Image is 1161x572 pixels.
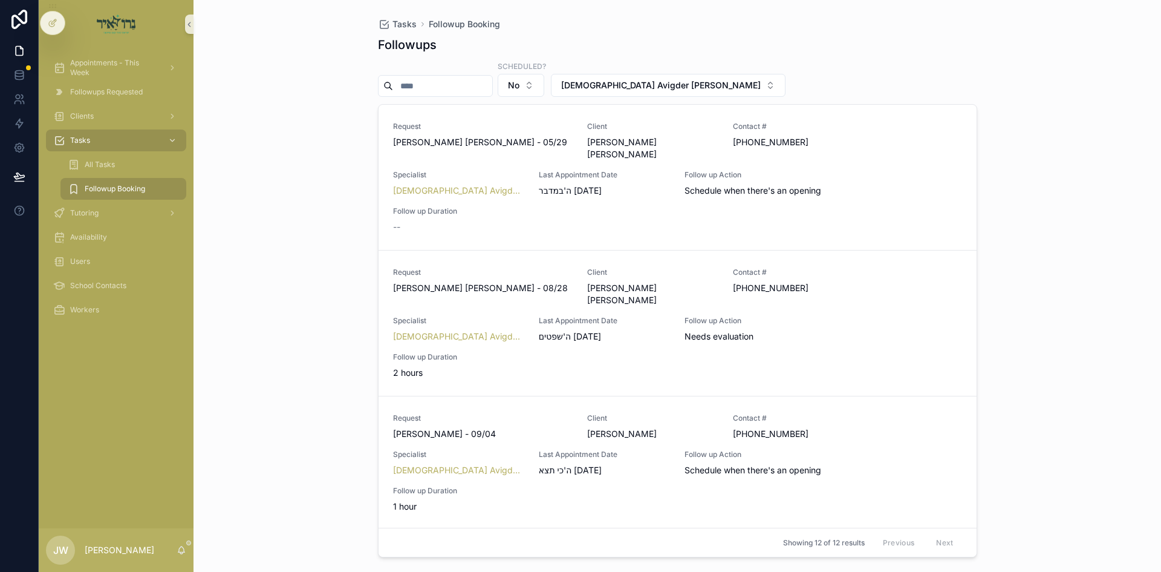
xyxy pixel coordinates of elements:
a: Appointments - This Week [46,57,186,79]
a: Users [46,251,186,272]
span: Contact # [733,268,913,277]
span: [DEMOGRAPHIC_DATA] Avigder [PERSON_NAME] [561,79,761,91]
span: Appointments - This Week [70,58,158,77]
span: Showing 12 of 12 results [783,538,865,548]
span: [PERSON_NAME] - 09/04 [393,428,573,440]
span: 1 hour [393,501,524,513]
a: [DEMOGRAPHIC_DATA] Avigder [PERSON_NAME] [393,330,524,343]
span: Followup Booking [85,184,145,194]
a: Followups Requested [46,81,186,103]
a: Clients [46,105,186,127]
span: Contact # [733,122,913,131]
span: Client [587,122,718,131]
span: ה'במדבר [DATE] [539,185,602,197]
span: Follow up Duration [393,206,524,216]
span: Contact # [733,413,913,423]
span: Specialist [393,450,524,459]
span: [PERSON_NAME] [PERSON_NAME] [587,282,718,306]
span: Request [393,413,573,423]
span: Tasks [70,136,90,145]
a: Request[PERSON_NAME] [PERSON_NAME] - 05/29Client[PERSON_NAME] [PERSON_NAME]Contact #[PHONE_NUMBER... [379,105,977,250]
span: School Contacts [70,281,126,291]
span: [PHONE_NUMBER] [733,428,913,440]
span: [PHONE_NUMBER] [733,136,913,148]
a: Followup Booking [60,178,186,200]
span: Follow up Duration [393,352,524,362]
span: Follow up Action [685,450,865,459]
h1: Followups [378,36,437,53]
a: School Contacts [46,275,186,297]
p: [PERSON_NAME] [85,544,154,556]
span: Request [393,268,573,277]
span: Request [393,122,573,131]
a: Followup Booking [429,18,500,30]
span: Client [587,268,718,277]
span: ה'שפטים [DATE] [539,330,601,343]
span: [PHONE_NUMBER] [733,282,913,294]
span: [PERSON_NAME] [PERSON_NAME] - 05/29 [393,136,573,148]
span: ה'כי תצא [DATE] [539,464,602,476]
span: Schedule when there's an opening [685,185,865,197]
span: Follow up Action [685,316,865,326]
span: 2 hours [393,367,524,379]
a: Tasks [378,18,417,30]
div: scrollable content [39,48,193,337]
span: Clients [70,111,94,121]
img: App logo [97,15,136,34]
span: [PERSON_NAME] [PERSON_NAME] - 08/28 [393,282,573,294]
span: Follow up Duration [393,486,524,496]
span: Specialist [393,316,524,326]
span: All Tasks [85,160,115,169]
span: [PERSON_NAME] [PERSON_NAME] [587,136,718,160]
a: Tutoring [46,202,186,224]
span: Tasks [392,18,417,30]
span: [PERSON_NAME] [587,428,718,440]
span: Specialist [393,170,524,180]
span: Last Appointment Date [539,450,670,459]
button: Select Button [498,74,544,97]
span: Follow up Action [685,170,865,180]
a: Request[PERSON_NAME] [PERSON_NAME] - 08/28Client[PERSON_NAME] [PERSON_NAME]Contact #[PHONE_NUMBER... [379,250,977,396]
span: Last Appointment Date [539,316,670,326]
a: All Tasks [60,154,186,176]
span: Last Appointment Date [539,170,670,180]
span: Followups Requested [70,87,143,97]
a: [DEMOGRAPHIC_DATA] Avigder [PERSON_NAME] [393,464,524,476]
span: JW [53,543,68,557]
span: Client [587,413,718,423]
span: Availability [70,232,107,242]
a: [DEMOGRAPHIC_DATA] Avigder [PERSON_NAME] [393,185,524,197]
a: Tasks [46,130,186,151]
span: Schedule when there's an opening [685,464,865,476]
span: No [508,79,519,91]
a: Workers [46,299,186,321]
a: Request[PERSON_NAME] - 09/04Client[PERSON_NAME]Contact #[PHONE_NUMBER]Specialist[DEMOGRAPHIC_DATA... [379,396,977,530]
span: -- [393,221,400,233]
label: Scheduled? [498,61,546,71]
span: Workers [70,305,99,315]
a: Availability [46,226,186,248]
span: Needs evaluation [685,330,865,343]
span: Tutoring [70,208,99,218]
button: Select Button [551,74,785,97]
span: Users [70,257,90,266]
